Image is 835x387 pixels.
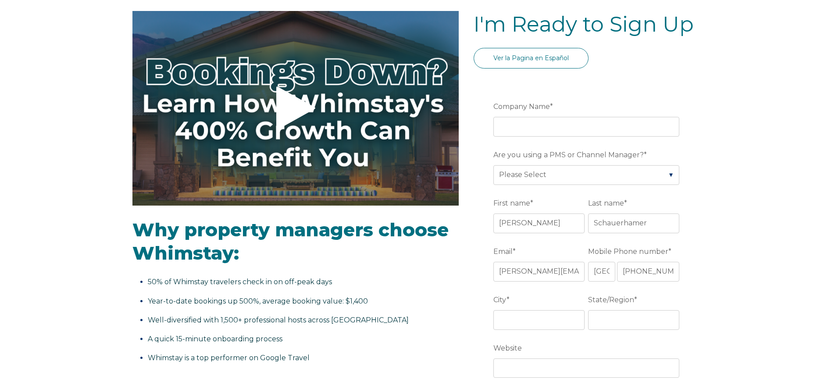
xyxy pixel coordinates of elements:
[148,297,368,305] span: Year-to-date bookings up 500%, average booking value: $1,400
[588,196,624,210] span: Last name
[474,48,589,69] a: Ver la Pagina en Español
[148,278,332,286] span: 50% of Whimstay travelers check in on off-peak days
[588,293,634,307] span: State/Region
[132,218,449,264] span: Why property managers choose Whimstay:
[493,100,550,113] span: Company Name
[493,196,530,210] span: First name
[148,354,310,362] span: Whimstay is a top performer on Google Travel
[148,335,282,343] span: A quick 15-minute onboarding process
[493,293,507,307] span: City
[493,341,522,355] span: Website
[493,148,644,162] span: Are you using a PMS or Channel Manager?
[148,316,409,324] span: Well-diversified with 1,500+ professional hosts across [GEOGRAPHIC_DATA]
[474,11,694,37] span: I'm Ready to Sign Up
[493,245,513,258] span: Email
[588,245,668,258] span: Mobile Phone number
